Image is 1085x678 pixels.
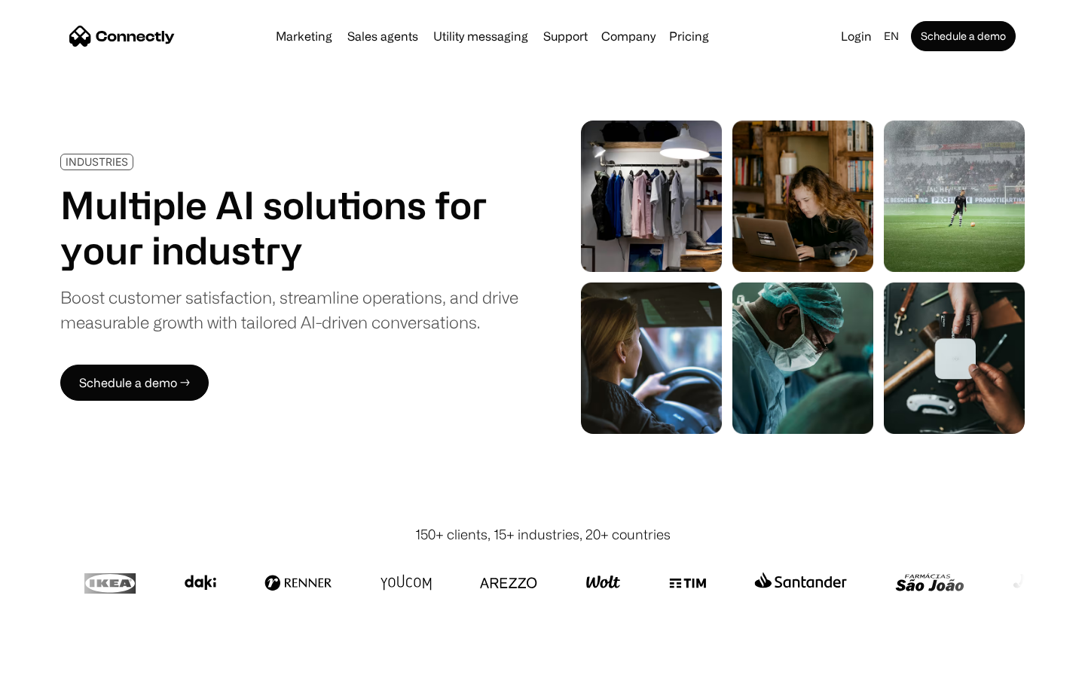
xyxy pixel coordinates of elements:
a: Sales agents [341,30,424,42]
ul: Language list [30,652,90,673]
div: INDUSTRIES [66,156,128,167]
a: Support [537,30,594,42]
a: Schedule a demo [911,21,1016,51]
div: Boost customer satisfaction, streamline operations, and drive measurable growth with tailored AI-... [60,285,518,334]
a: Login [835,26,878,47]
a: Pricing [663,30,715,42]
a: Schedule a demo → [60,365,209,401]
div: 150+ clients, 15+ industries, 20+ countries [415,524,671,545]
div: en [884,26,899,47]
a: Marketing [270,30,338,42]
aside: Language selected: English [15,650,90,673]
h1: Multiple AI solutions for your industry [60,182,518,273]
a: Utility messaging [427,30,534,42]
div: Company [601,26,656,47]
